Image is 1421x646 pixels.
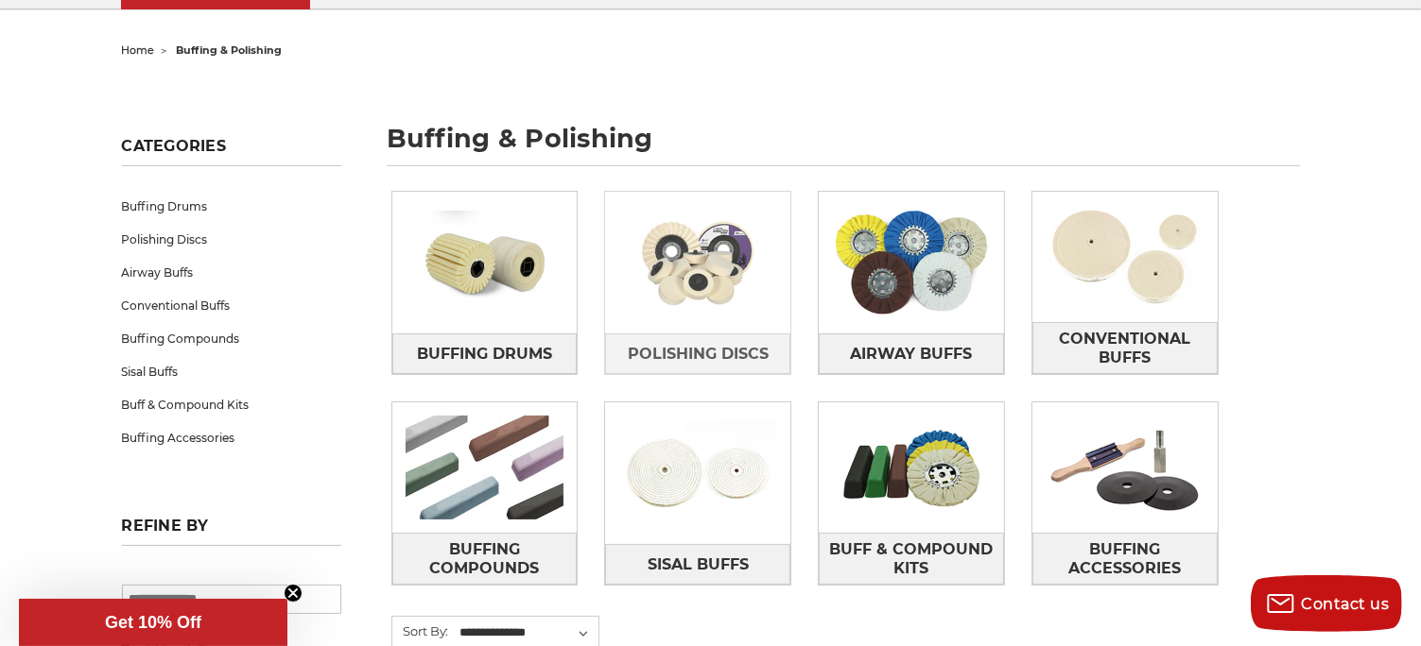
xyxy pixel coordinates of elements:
span: Sisal Buffs [648,549,749,581]
img: Conventional Buffs [1032,192,1218,322]
a: Buffing Accessories [1032,533,1218,585]
a: Buff & Compound Kits [122,388,341,421]
span: Buffing Compounds [393,534,577,585]
img: Sisal Buffs [605,408,790,538]
a: Buffing Compounds [122,322,341,355]
img: Polishing Discs [605,197,790,328]
a: Buff & Compound Kits [819,533,1004,585]
div: Get 10% OffClose teaser [19,599,287,646]
a: home [122,43,155,57]
span: Buffing Accessories [1033,534,1217,585]
span: Conventional Buffs [1033,323,1217,374]
span: buffing & polishing [177,43,283,57]
span: Polishing Discs [628,338,769,370]
a: Airway Buffs [122,256,341,289]
img: Buffing Accessories [1032,402,1218,533]
h5: Refine by [122,517,341,546]
a: Buffing Compounds [392,533,578,585]
a: Conventional Buffs [122,289,341,322]
span: Get 10% Off [105,613,201,632]
h1: buffing & polishing [387,126,1300,166]
img: Airway Buffs [819,197,1004,328]
label: Sort By: [392,617,449,645]
button: Close teaser [284,584,303,603]
a: Buffing Drums [392,333,578,374]
a: Conventional Buffs [1032,322,1218,374]
span: Buff & Compound Kits [820,534,1003,585]
a: Polishing Discs [605,333,790,374]
img: Buffing Compounds [392,402,578,533]
a: Sisal Buffs [605,544,790,585]
img: Buff & Compound Kits [819,402,1004,533]
span: Buffing Drums [417,338,552,370]
a: Buffing Drums [122,190,341,223]
button: Contact us [1251,575,1402,632]
img: Buffing Drums [392,197,578,328]
a: Polishing Discs [122,223,341,256]
a: Sisal Buffs [122,355,341,388]
span: Airway Buffs [851,338,973,370]
span: Contact us [1302,595,1390,613]
a: Buffing Accessories [122,421,341,454]
h5: Categories [122,137,341,166]
a: Airway Buffs [819,333,1004,374]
